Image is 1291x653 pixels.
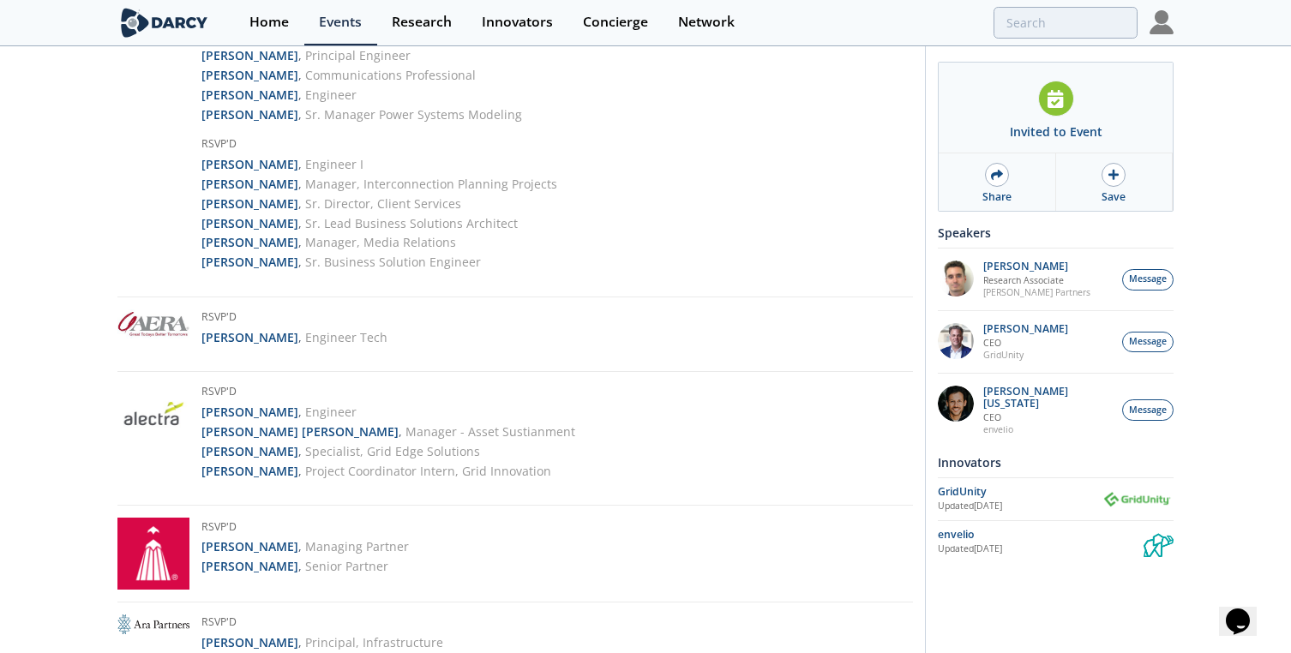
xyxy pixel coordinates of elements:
strong: [PERSON_NAME] [201,156,298,172]
strong: [PERSON_NAME] [201,176,298,192]
div: Events [319,15,362,29]
h5: RSVP'd [201,384,575,403]
iframe: chat widget [1219,584,1274,636]
div: envelio [938,527,1144,542]
span: Manager, Media Relations [305,234,456,250]
span: Message [1129,273,1167,286]
div: Network [678,15,735,29]
img: Altira Group LLC [117,518,189,590]
span: Manager, Interconnection Planning Projects [305,176,557,192]
strong: [PERSON_NAME] [201,47,298,63]
span: , [298,176,302,192]
div: Concierge [583,15,648,29]
div: Innovators [938,447,1174,477]
span: Communications Professional [305,67,476,83]
img: d42dc26c-2a28-49ac-afde-9b58c84c0349 [938,323,974,359]
strong: [PERSON_NAME] [201,67,298,83]
div: Save [1102,189,1126,205]
a: GridUnity Updated[DATE] GridUnity [938,484,1174,514]
div: Innovators [482,15,553,29]
span: , [298,47,302,63]
span: Principal, Infrastructure [305,634,443,650]
span: Engineer [305,404,357,420]
img: 1b183925-147f-4a47-82c9-16eeeed5003c [938,386,974,422]
span: Engineer Tech [305,329,387,345]
span: , [298,67,302,83]
span: , [399,423,402,440]
span: Message [1129,404,1167,417]
div: Speakers [938,218,1174,248]
strong: [PERSON_NAME] [201,234,298,250]
span: Sr. Business Solution Engineer [305,254,481,270]
p: Research Associate [983,274,1090,286]
img: envelio [1144,527,1174,557]
strong: [PERSON_NAME] [201,634,298,650]
div: Updated [DATE] [938,500,1102,513]
span: , [298,329,302,345]
strong: [PERSON_NAME] [201,558,298,574]
div: GridUnity [938,484,1102,500]
h5: RSVP'd [201,309,387,328]
span: , [298,87,302,103]
strong: [PERSON_NAME] [201,538,298,554]
span: Engineer [305,87,357,103]
strong: [PERSON_NAME] [201,329,298,345]
img: f1d2b35d-fddb-4a25-bd87-d4d314a355e9 [938,261,974,297]
span: , [298,443,302,459]
span: Manager - Asset Sustianment [405,423,575,440]
button: Message [1122,332,1174,353]
strong: [PERSON_NAME] [201,443,298,459]
span: Sr. Director, Client Services [305,195,461,212]
span: , [298,404,302,420]
h5: RSVP'd [201,519,409,538]
span: Senior Partner [305,558,388,574]
span: Sr. Manager Power Systems Modeling [305,106,522,123]
img: GridUnity [1102,488,1174,510]
div: Invited to Event [1010,123,1102,141]
h5: RSVP'd [201,614,443,633]
div: Home [249,15,289,29]
span: , [298,634,302,650]
img: Ara Partners [117,614,189,634]
span: , [298,106,302,123]
p: CEO [983,337,1068,349]
span: , [298,215,302,231]
img: Profile [1150,10,1174,34]
p: [PERSON_NAME] [983,323,1068,335]
span: , [298,558,302,574]
span: Managing Partner [305,538,409,554]
span: , [298,234,302,250]
span: Message [1129,335,1167,349]
div: Updated [DATE] [938,542,1144,556]
div: Research [392,15,452,29]
strong: [PERSON_NAME] [201,195,298,212]
button: Message [1122,399,1174,421]
strong: [PERSON_NAME] [201,254,298,270]
span: Sr. Lead Business Solutions Architect [305,215,518,231]
button: Message [1122,269,1174,291]
strong: [PERSON_NAME] [201,87,298,103]
p: envelio [983,423,1114,435]
strong: [PERSON_NAME] [201,404,298,420]
span: Specialist, Grid Edge Solutions [305,443,480,459]
div: Share [982,189,1012,205]
p: [PERSON_NAME] Partners [983,286,1090,298]
span: Project Coordinator Intern, Grid Innovation [305,463,551,479]
img: Alectra Utilities [117,384,189,456]
p: CEO [983,411,1114,423]
strong: [PERSON_NAME] [PERSON_NAME] [201,423,399,440]
span: , [298,463,302,479]
strong: [PERSON_NAME] [201,463,298,479]
span: , [298,156,302,172]
span: , [298,538,302,554]
a: envelio Updated[DATE] envelio [938,527,1174,557]
p: GridUnity [983,349,1068,361]
span: , [298,254,302,270]
p: [PERSON_NAME][US_STATE] [983,386,1114,410]
span: Principal Engineer [305,47,411,63]
img: Aera Energy [117,309,189,339]
h5: RSVP'd [201,136,653,155]
span: , [298,195,302,212]
span: Engineer I [305,156,363,172]
strong: [PERSON_NAME] [201,106,298,123]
